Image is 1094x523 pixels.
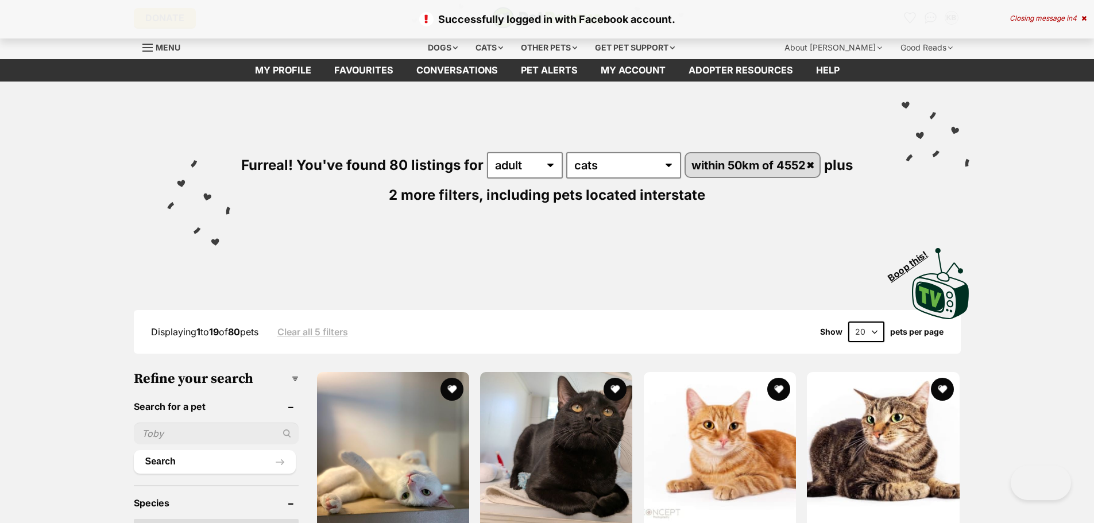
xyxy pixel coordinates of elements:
a: Clear all 5 filters [277,327,348,337]
input: Toby [134,423,299,444]
iframe: Help Scout Beacon - Open [1011,466,1071,500]
span: Show [820,327,842,336]
div: About [PERSON_NAME] [776,36,890,59]
div: Other pets [513,36,585,59]
strong: 1 [196,326,200,338]
a: Favourites [323,59,405,82]
button: favourite [931,378,954,401]
img: PetRescue TV logo [912,248,969,319]
span: Furreal! You've found 80 listings for [241,157,484,173]
button: Search [134,450,296,473]
a: within 50km of 4552 [686,153,819,177]
div: Good Reads [892,36,961,59]
p: Successfully logged in with Facebook account. [11,11,1083,27]
div: Get pet support [587,36,683,59]
a: My account [589,59,677,82]
span: Boop this! [886,242,938,283]
a: Menu [142,36,188,57]
header: Search for a pet [134,401,299,412]
strong: 19 [209,326,219,338]
span: plus 2 more filters, [389,157,853,203]
a: My profile [243,59,323,82]
strong: 80 [228,326,240,338]
button: favourite [604,378,627,401]
div: Closing message in [1010,14,1087,22]
div: Cats [467,36,511,59]
button: favourite [440,378,463,401]
button: favourite [767,378,790,401]
a: Adopter resources [677,59,805,82]
header: Species [134,498,299,508]
label: pets per page [890,327,944,336]
a: conversations [405,59,509,82]
a: Pet alerts [509,59,589,82]
a: Boop this! [912,238,969,321]
a: Help [805,59,851,82]
span: Displaying to of pets [151,326,258,338]
span: 4 [1072,14,1077,22]
div: Dogs [420,36,466,59]
span: Menu [156,42,180,52]
span: including pets located interstate [486,187,705,203]
h3: Refine your search [134,371,299,387]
